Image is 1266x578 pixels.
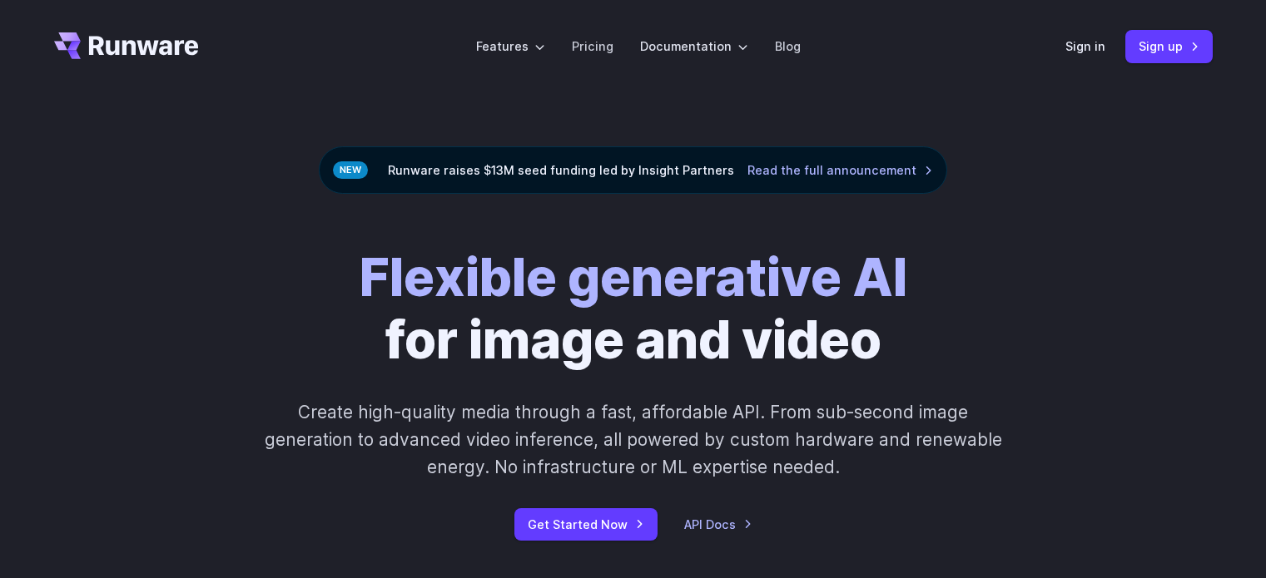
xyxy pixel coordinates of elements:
a: API Docs [684,515,752,534]
a: Read the full announcement [747,161,933,180]
strong: Flexible generative AI [360,246,907,309]
a: Go to / [54,32,199,59]
div: Runware raises $13M seed funding led by Insight Partners [319,146,947,194]
a: Get Started Now [514,508,658,541]
label: Documentation [640,37,748,56]
label: Features [476,37,545,56]
a: Pricing [572,37,613,56]
h1: for image and video [360,247,907,372]
a: Sign in [1065,37,1105,56]
p: Create high-quality media through a fast, affordable API. From sub-second image generation to adv... [262,398,1004,482]
a: Sign up [1125,30,1213,62]
a: Blog [775,37,801,56]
